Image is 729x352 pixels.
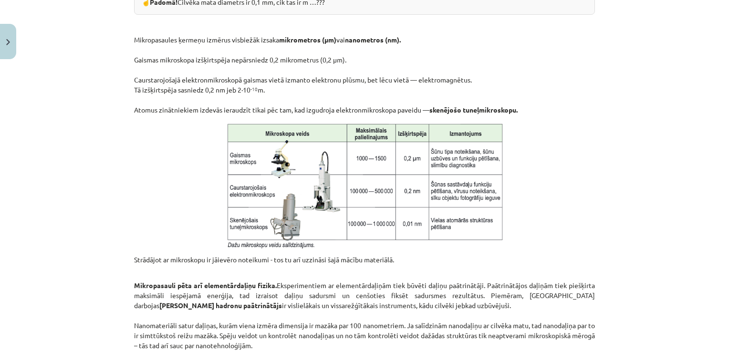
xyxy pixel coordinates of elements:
[134,281,192,290] strong: Mikropasauli pēta
[429,105,518,114] strong: skenējošo tuneļmikroskopu.
[134,255,595,265] p: Strādājot ar mikroskopu ir jāievēro noteikumi - tos tu arī uzzināsi šajā mācību materiālā.
[6,39,10,45] img: icon-close-lesson-0947bae3869378f0d4975bcd49f059093ad1ed9edebbc8119c70593378902aed.svg
[345,35,401,44] strong: nanometros (nm).
[250,85,258,93] sup: -10
[159,301,282,310] strong: [PERSON_NAME] hadronu paātrinātājs
[194,281,277,290] strong: arī elementārdaļiņu fizika.
[279,35,336,44] strong: mikrometros (μm)
[134,15,595,115] p: Mikropasaules ķermeņu izmērus visbiežāk izsaka vai Gaismas mikroskopa izšķirtspēja nepārsniedz 0,...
